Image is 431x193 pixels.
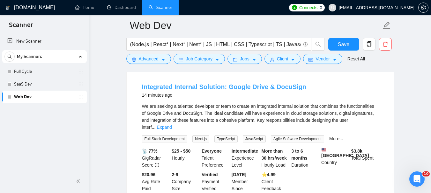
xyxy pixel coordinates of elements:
[320,148,350,169] div: Country
[14,65,75,78] a: Full Cycle
[322,148,326,152] img: 🇺🇸
[303,54,342,64] button: idcardVendorcaret-down
[312,41,324,47] span: search
[347,55,365,62] a: Reset All
[290,148,320,169] div: Duration
[14,91,75,103] a: Web Dev
[277,55,288,62] span: Client
[233,57,237,62] span: folder
[142,135,188,142] span: Full Stack Development
[299,4,318,11] span: Connects:
[4,52,15,62] button: search
[132,57,136,62] span: setting
[161,57,166,62] span: caret-down
[329,136,343,141] a: More...
[157,125,172,130] a: Expand
[240,55,249,62] span: Jobs
[107,5,136,10] a: dashboardDashboard
[172,172,178,177] b: 2-9
[130,40,301,48] input: Search Freelance Jobs...
[155,163,159,167] span: info-circle
[141,171,171,192] div: Avg Rate Paid
[142,148,158,154] b: 📡 77%
[321,148,369,158] b: [GEOGRAPHIC_DATA]
[308,57,313,62] span: idcard
[409,171,425,187] iframe: Intercom live chat
[14,78,75,91] a: SaaS Dev
[363,41,375,47] span: copy
[328,38,359,51] button: Save
[330,5,335,10] span: user
[139,55,159,62] span: Advanced
[7,35,82,48] a: New Scanner
[142,103,379,131] div: We are seeking a talented developer or team to create an integrated internal solution that combin...
[174,54,225,64] button: barsJob Categorycaret-down
[215,57,219,62] span: caret-down
[126,54,171,64] button: settingAdvancedcaret-down
[170,148,200,169] div: Hourly
[418,5,428,10] a: setting
[202,172,218,177] b: Verified
[291,148,308,161] b: 3 to 6 months
[320,4,322,11] span: 0
[316,55,330,62] span: Vendor
[179,57,183,62] span: bars
[351,148,362,154] b: $ 3.8k
[78,69,84,74] span: holder
[152,125,156,130] span: ...
[5,54,14,59] span: search
[312,38,324,51] button: search
[130,17,381,33] input: Scanner name...
[170,171,200,192] div: Company Size
[243,135,266,142] span: JavaScript
[418,3,428,13] button: setting
[149,5,172,10] a: searchScanner
[17,50,42,63] span: My Scanners
[232,148,258,154] b: Intermediate
[260,171,290,192] div: Client Feedback
[271,135,324,142] span: Agile Software Development
[232,172,246,177] b: [DATE]
[214,135,238,142] span: TypeScript
[78,94,84,100] span: holder
[5,3,10,13] img: logo
[76,178,82,184] span: double-left
[262,172,276,177] b: ⭐️ 4.99
[264,54,301,64] button: userClientcaret-down
[141,148,171,169] div: GigRadar Score
[200,148,230,169] div: Talent Preference
[303,42,308,46] span: info-circle
[363,38,375,51] button: copy
[379,41,391,47] span: delete
[2,35,87,48] li: New Scanner
[262,148,287,161] b: More than 30 hrs/week
[338,40,349,48] span: Save
[230,171,260,192] div: Member Since
[142,172,156,177] b: $20.96
[332,57,337,62] span: caret-down
[192,135,209,142] span: Next.js
[200,171,230,192] div: Payment Verified
[260,148,290,169] div: Hourly Load
[75,5,94,10] a: homeHome
[172,148,190,154] b: $25 - $50
[291,57,295,62] span: caret-down
[230,148,260,169] div: Experience Level
[142,91,307,99] div: 14 minutes ago
[78,82,84,87] span: holder
[383,21,391,30] span: edit
[379,38,392,51] button: delete
[350,148,380,169] div: Total Spent
[202,148,222,154] b: Everyone
[4,20,38,34] span: Scanner
[186,55,212,62] span: Job Category
[252,57,256,62] span: caret-down
[2,50,87,103] li: My Scanners
[142,104,374,130] span: We are seeking a talented developer or team to create an integrated internal solution that combin...
[142,83,307,90] a: Integrated Internal Solution: Google Drive & DocuSign
[422,171,430,176] span: 10
[292,5,297,10] img: upwork-logo.png
[270,57,274,62] span: user
[227,54,262,64] button: folderJobscaret-down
